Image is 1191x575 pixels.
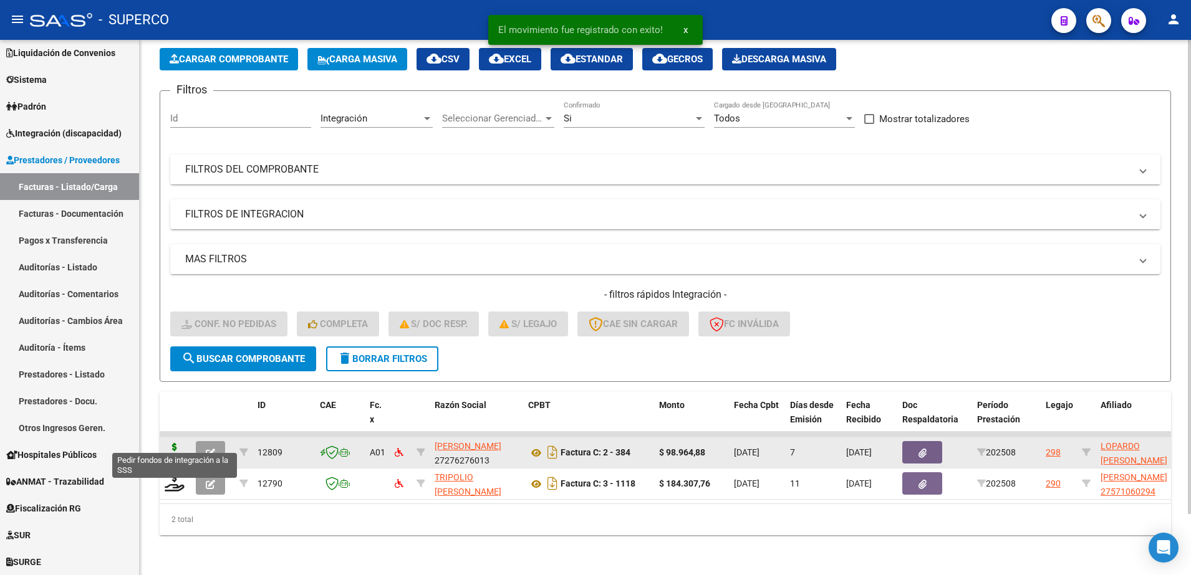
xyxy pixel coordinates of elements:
span: [DATE] [846,447,872,457]
div: 2 total [160,504,1171,535]
div: Open Intercom Messenger [1149,533,1179,563]
span: EXCEL [489,54,531,65]
button: S/ legajo [488,311,568,336]
span: S/ legajo [499,318,557,330]
datatable-header-cell: ID [253,392,315,447]
mat-expansion-panel-header: FILTROS DEL COMPROBANTE [170,154,1160,184]
mat-panel-title: FILTROS DE INTEGRACION [185,207,1131,221]
span: Padrón [6,100,46,113]
span: Si [564,113,572,124]
datatable-header-cell: Monto [654,392,729,447]
span: Completa [308,318,368,330]
strong: Factura C: 3 - 1118 [561,479,635,489]
span: FC Inválida [710,318,779,330]
button: x [673,19,698,41]
span: Todos [714,113,740,124]
i: Descargar documento [544,442,561,462]
datatable-header-cell: Período Prestación [972,392,1041,447]
span: Buscar Comprobante [181,353,305,364]
datatable-header-cell: Legajo [1041,392,1077,447]
span: Doc Respaldatoria [902,400,958,424]
span: 12809 [258,447,282,457]
span: SUR [6,528,31,542]
app-download-masive: Descarga masiva de comprobantes (adjuntos) [722,48,836,70]
mat-icon: person [1166,12,1181,27]
span: x [683,24,688,36]
datatable-header-cell: Fecha Recibido [841,392,897,447]
mat-icon: delete [337,351,352,366]
mat-panel-title: FILTROS DEL COMPROBANTE [185,163,1131,176]
span: ANMAT - Trazabilidad [6,475,104,488]
span: CAE [320,400,336,410]
div: 290 [1046,477,1061,491]
mat-icon: menu [10,12,25,27]
span: [PERSON_NAME] 27571060294 [1101,472,1167,497]
span: Conf. no pedidas [181,318,276,330]
span: El movimiento fue registrado con exito! [498,24,663,36]
span: Integración [321,113,367,124]
mat-icon: search [181,351,196,366]
span: 11 [790,478,800,488]
datatable-header-cell: Fecha Cpbt [729,392,785,447]
span: CAE SIN CARGAR [589,318,678,330]
button: Descarga Masiva [722,48,836,70]
strong: $ 98.964,88 [659,447,705,457]
h4: - filtros rápidos Integración - [170,288,1160,302]
span: 202508 [977,478,1016,488]
span: Sistema [6,73,47,87]
span: CSV [427,54,460,65]
span: [PERSON_NAME] [435,441,501,451]
button: Buscar Comprobante [170,346,316,371]
span: LOPARDO [PERSON_NAME] 20553965293 [1101,441,1167,480]
span: 7 [790,447,795,457]
span: Mostrar totalizadores [879,112,970,126]
button: Conf. no pedidas [170,311,287,336]
button: Completa [297,311,379,336]
button: Cargar Comprobante [160,48,298,70]
span: Borrar Filtros [337,353,427,364]
span: Cargar Comprobante [170,54,288,65]
span: S/ Doc Resp. [400,318,468,330]
button: FC Inválida [698,311,790,336]
mat-expansion-panel-header: FILTROS DE INTEGRACION [170,199,1160,229]
mat-icon: cloud_download [427,51,441,66]
span: Descarga Masiva [732,54,826,65]
mat-expansion-panel-header: MAS FILTROS [170,244,1160,274]
div: 27182855621 [435,470,518,497]
datatable-header-cell: CPBT [523,392,654,447]
h3: Filtros [170,81,213,98]
span: Afiliado [1101,400,1132,410]
span: 202508 [977,447,1016,457]
span: Días desde Emisión [790,400,834,424]
span: Monto [659,400,685,410]
span: TRIPOLIO [PERSON_NAME] [435,472,501,497]
datatable-header-cell: Doc Respaldatoria [897,392,972,447]
span: Fecha Cpbt [734,400,779,410]
mat-panel-title: MAS FILTROS [185,252,1131,266]
datatable-header-cell: CAE [315,392,365,447]
span: Legajo [1046,400,1073,410]
div: 27276276013 [435,439,518,465]
span: [DATE] [734,447,759,457]
span: 12790 [258,478,282,488]
span: Prestadores / Proveedores [6,153,120,167]
span: Fiscalización RG [6,501,81,515]
button: CAE SIN CARGAR [577,311,689,336]
button: Borrar Filtros [326,346,438,371]
datatable-header-cell: Días desde Emisión [785,392,841,447]
span: SURGE [6,555,41,569]
button: Carga Masiva [307,48,407,70]
span: Liquidación de Convenios [6,46,115,60]
span: Integración (discapacidad) [6,126,122,140]
datatable-header-cell: Fc. x [365,392,390,447]
span: ID [258,400,266,410]
span: Fc. x [370,400,382,424]
span: Fecha Recibido [846,400,881,424]
span: Estandar [561,54,623,65]
span: Gecros [652,54,703,65]
button: S/ Doc Resp. [388,311,480,336]
span: A01 [370,447,385,457]
span: Hospitales Públicos [6,448,97,462]
span: [DATE] [846,478,872,488]
div: 298 [1046,445,1061,460]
